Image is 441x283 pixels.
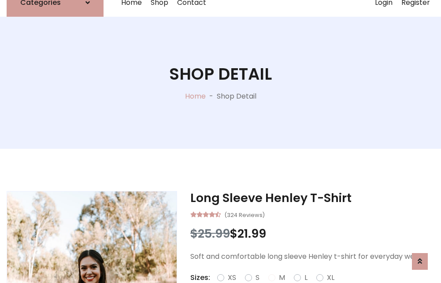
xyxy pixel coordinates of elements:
span: 21.99 [237,225,266,242]
p: Soft and comfortable long sleeve Henley t-shirt for everyday wear. [190,251,434,262]
h3: $ [190,227,434,241]
label: M [279,272,285,283]
label: L [304,272,308,283]
p: - [206,91,217,102]
label: XS [228,272,236,283]
p: Sizes: [190,272,210,283]
span: $25.99 [190,225,230,242]
label: S [256,272,259,283]
h1: Shop Detail [169,64,272,84]
small: (324 Reviews) [224,209,265,220]
h3: Long Sleeve Henley T-Shirt [190,191,434,205]
p: Shop Detail [217,91,256,102]
label: XL [327,272,334,283]
a: Home [185,91,206,101]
